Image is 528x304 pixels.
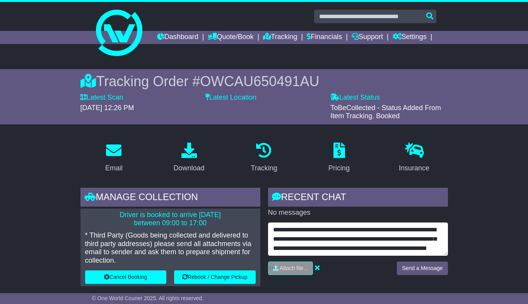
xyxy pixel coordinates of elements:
div: Tracking [251,163,277,173]
div: Download [173,163,204,173]
span: [DATE] 12:26 PM [80,104,134,112]
label: Latest Scan [80,93,123,102]
span: © One World Courier 2025. All rights reserved. [92,295,204,301]
p: Driver is booked to arrive [DATE] between 09:00 to 17:00 [85,211,256,228]
a: Email [100,140,128,176]
p: No messages [268,209,448,217]
div: Pricing [328,163,350,173]
a: Insurance [394,140,434,176]
a: Settings [393,31,427,44]
a: Download [168,140,209,176]
label: Latest Location [205,93,256,102]
label: Latest Status [330,93,380,102]
button: Rebook / Change Pickup [174,270,256,284]
button: Cancel Booking [85,270,167,284]
a: Quote/Book [208,31,253,44]
p: * Third Party (Goods being collected and delivered to third party addresses) please send all atta... [85,231,256,265]
a: Pricing [323,140,355,176]
a: Tracking [246,140,282,176]
div: Manage collection [80,188,260,209]
span: ToBeCollected - Status Added From Item Tracking. Booked [330,104,441,120]
div: Tracking Order # [80,73,448,90]
a: Financials [307,31,342,44]
a: Tracking [263,31,297,44]
span: OWCAU650491AU [200,73,319,89]
a: Dashboard [157,31,198,44]
div: Email [105,163,123,173]
button: Send a Message [397,262,448,275]
a: Support [352,31,383,44]
div: RECENT CHAT [268,188,448,209]
div: Insurance [399,163,429,173]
